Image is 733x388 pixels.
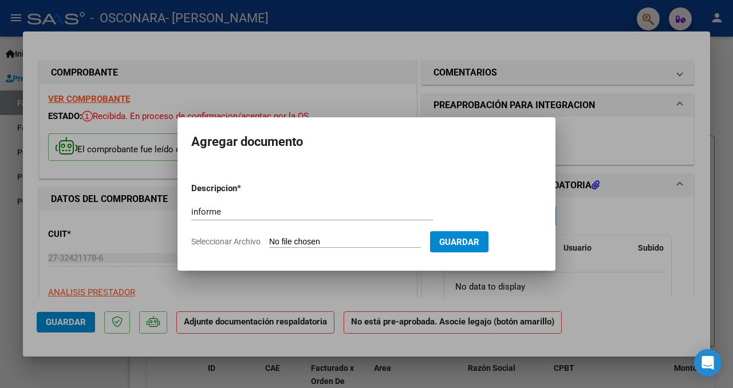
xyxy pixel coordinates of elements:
[430,231,488,252] button: Guardar
[191,237,261,246] span: Seleccionar Archivo
[191,182,297,195] p: Descripcion
[694,349,722,377] div: Open Intercom Messenger
[439,237,479,247] span: Guardar
[191,131,542,153] h2: Agregar documento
